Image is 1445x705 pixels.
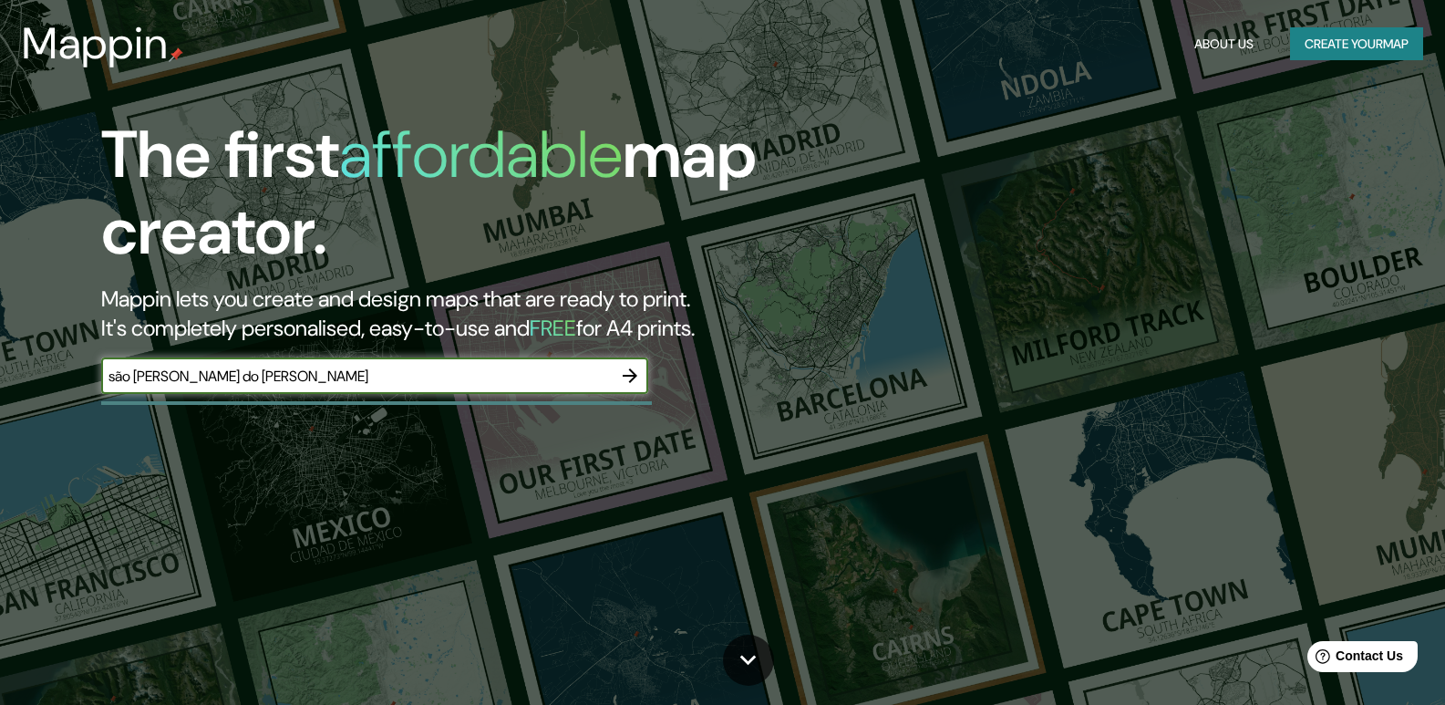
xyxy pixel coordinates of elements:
button: Create yourmap [1290,27,1423,61]
h2: Mappin lets you create and design maps that are ready to print. It's completely personalised, eas... [101,285,824,343]
h1: affordable [339,112,623,197]
input: Choose your favourite place [101,366,612,387]
h5: FREE [530,314,576,342]
img: mappin-pin [169,47,183,62]
h3: Mappin [22,18,169,69]
button: About Us [1187,27,1261,61]
h1: The first map creator. [101,117,824,285]
iframe: Help widget launcher [1283,634,1425,685]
